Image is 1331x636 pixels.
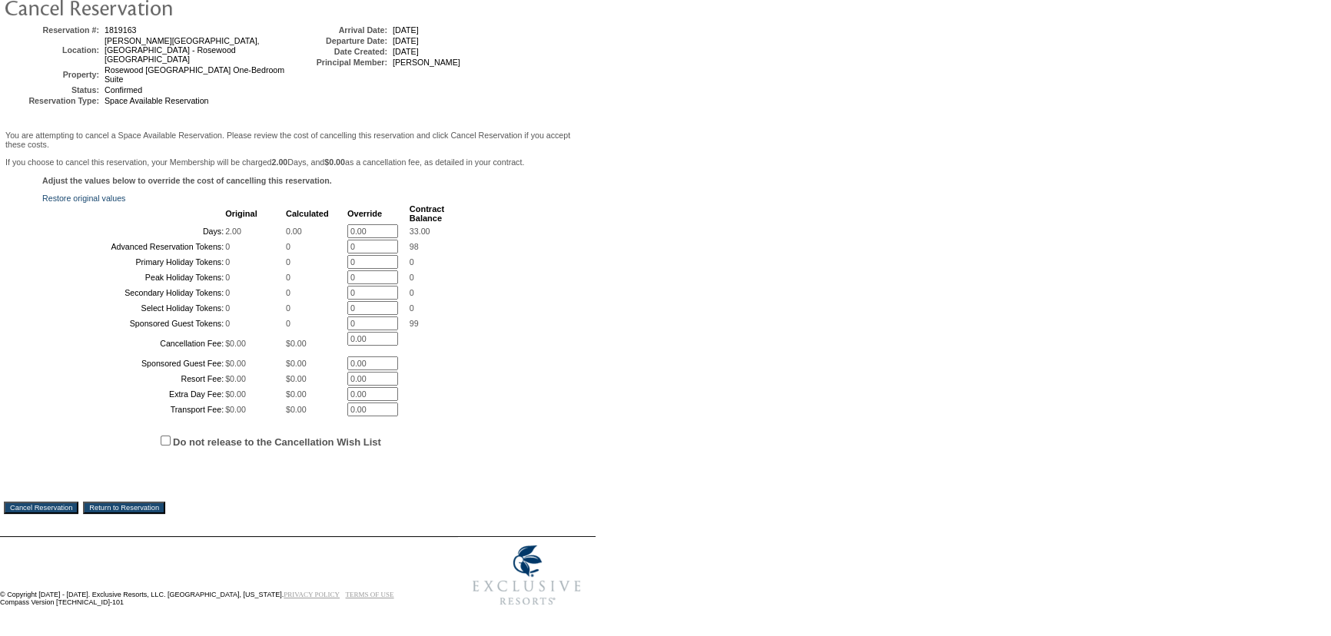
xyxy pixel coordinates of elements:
[7,25,99,35] td: Reservation #:
[225,389,246,399] span: $0.00
[410,319,419,328] span: 99
[44,356,224,370] td: Sponsored Guest Fee:
[410,273,414,282] span: 0
[286,374,307,383] span: $0.00
[44,224,224,238] td: Days:
[225,359,246,368] span: $0.00
[7,85,99,94] td: Status:
[410,303,414,313] span: 0
[410,204,444,223] b: Contract Balance
[44,301,224,315] td: Select Holiday Tokens:
[225,405,246,414] span: $0.00
[286,319,290,328] span: 0
[105,25,137,35] span: 1819163
[44,332,224,355] td: Cancellation Fee:
[44,240,224,253] td: Advanced Reservation Tokens:
[295,58,387,67] td: Principal Member:
[42,194,125,203] a: Restore original values
[44,316,224,330] td: Sponsored Guest Tokens:
[42,176,332,185] b: Adjust the values below to override the cost of cancelling this reservation.
[225,374,246,383] span: $0.00
[225,257,230,267] span: 0
[225,288,230,297] span: 0
[286,359,307,368] span: $0.00
[286,209,329,218] b: Calculated
[286,339,307,348] span: $0.00
[105,65,284,84] span: Rosewood [GEOGRAPHIC_DATA] One-Bedroom Suite
[272,157,288,167] b: 2.00
[286,227,302,236] span: 0.00
[7,96,99,105] td: Reservation Type:
[410,288,414,297] span: 0
[44,255,224,269] td: Primary Holiday Tokens:
[393,25,419,35] span: [DATE]
[295,25,387,35] td: Arrival Date:
[284,591,340,598] a: PRIVACY POLICY
[295,36,387,45] td: Departure Date:
[295,47,387,56] td: Date Created:
[225,303,230,313] span: 0
[347,209,382,218] b: Override
[5,131,590,149] p: You are attempting to cancel a Space Available Reservation. Please review the cost of cancelling ...
[225,273,230,282] span: 0
[458,537,596,614] img: Exclusive Resorts
[44,402,224,416] td: Transport Fee:
[4,502,78,514] input: Cancel Reservation
[44,270,224,284] td: Peak Holiday Tokens:
[225,227,241,236] span: 2.00
[44,372,224,386] td: Resort Fee:
[393,47,419,56] span: [DATE]
[225,339,246,348] span: $0.00
[286,288,290,297] span: 0
[286,257,290,267] span: 0
[410,242,419,251] span: 98
[286,405,307,414] span: $0.00
[393,58,460,67] span: [PERSON_NAME]
[105,85,142,94] span: Confirmed
[173,436,381,448] label: Do not release to the Cancellation Wish List
[44,387,224,401] td: Extra Day Fee:
[7,36,99,64] td: Location:
[346,591,394,598] a: TERMS OF USE
[410,227,430,236] span: 33.00
[286,242,290,251] span: 0
[324,157,345,167] b: $0.00
[225,242,230,251] span: 0
[105,36,260,64] span: [PERSON_NAME][GEOGRAPHIC_DATA], [GEOGRAPHIC_DATA] - Rosewood [GEOGRAPHIC_DATA]
[286,273,290,282] span: 0
[225,209,257,218] b: Original
[225,319,230,328] span: 0
[7,65,99,84] td: Property:
[44,286,224,300] td: Secondary Holiday Tokens:
[286,389,307,399] span: $0.00
[83,502,165,514] input: Return to Reservation
[410,257,414,267] span: 0
[286,303,290,313] span: 0
[393,36,419,45] span: [DATE]
[105,96,208,105] span: Space Available Reservation
[5,157,590,167] p: If you choose to cancel this reservation, your Membership will be charged Days, and as a cancella...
